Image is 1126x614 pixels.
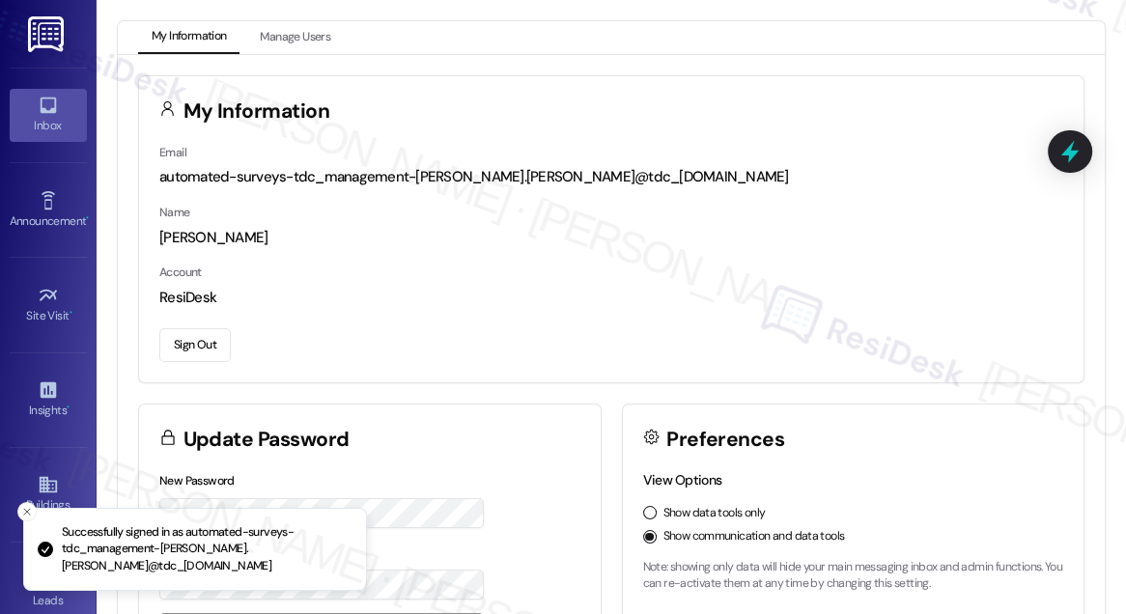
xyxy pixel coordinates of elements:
button: Sign Out [159,328,231,362]
label: Show communication and data tools [663,528,845,545]
label: Name [159,205,190,220]
a: Inbox [10,89,87,141]
button: Manage Users [246,21,344,54]
label: Show data tools only [663,505,766,522]
p: Successfully signed in as automated-surveys-tdc_management-[PERSON_NAME].[PERSON_NAME]@tdc_[DOMAI... [62,524,351,575]
div: [PERSON_NAME] [159,228,1063,248]
label: Email [159,145,186,160]
label: View Options [643,471,722,488]
a: Site Visit • [10,279,87,331]
span: • [86,211,89,225]
img: ResiDesk Logo [28,16,68,52]
div: ResiDesk [159,288,1063,308]
h3: Preferences [666,430,784,450]
label: New Password [159,473,235,488]
a: Insights • [10,374,87,426]
h3: My Information [183,101,330,122]
label: Account [159,265,202,280]
button: Close toast [17,502,37,521]
div: automated-surveys-tdc_management-[PERSON_NAME].[PERSON_NAME]@tdc_[DOMAIN_NAME] [159,167,1063,187]
button: My Information [138,21,239,54]
p: Note: showing only data will hide your main messaging inbox and admin functions. You can re-activ... [643,559,1064,593]
a: Buildings [10,468,87,520]
span: • [70,306,72,320]
span: • [67,401,70,414]
h3: Update Password [183,430,350,450]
